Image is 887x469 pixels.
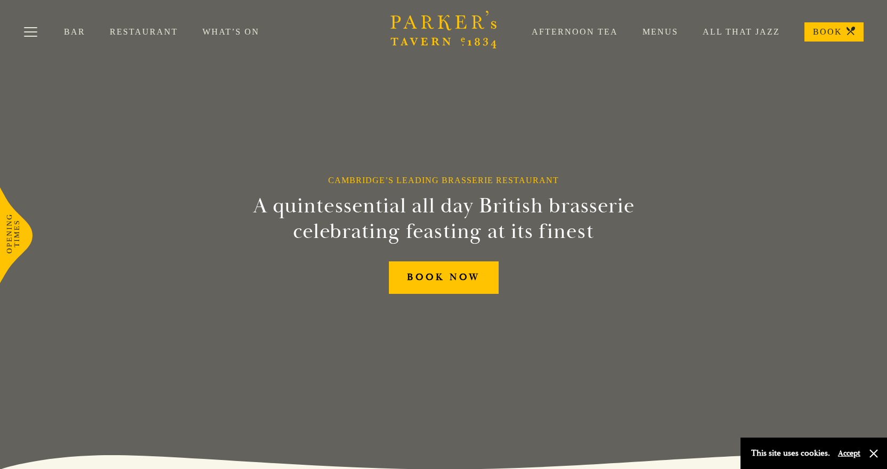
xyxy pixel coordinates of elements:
[201,193,687,244] h2: A quintessential all day British brasserie celebrating feasting at its finest
[838,448,860,458] button: Accept
[751,446,830,461] p: This site uses cookies.
[328,175,559,185] h1: Cambridge’s Leading Brasserie Restaurant
[389,261,499,294] a: BOOK NOW
[868,448,879,459] button: Close and accept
